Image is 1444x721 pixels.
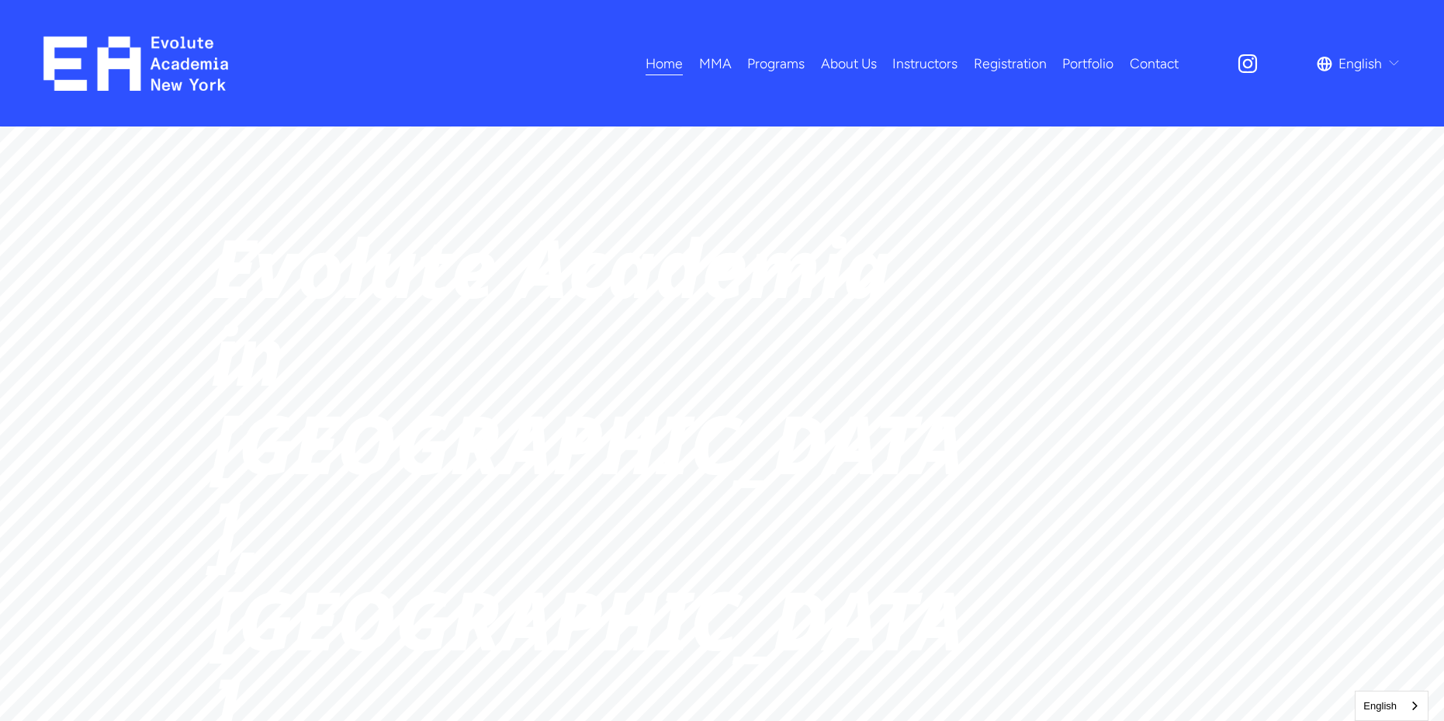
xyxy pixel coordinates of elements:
[747,50,805,77] a: folder dropdown
[1130,50,1179,77] a: Contact
[43,36,229,91] img: EA
[1062,50,1113,77] a: Portfolio
[1317,50,1401,77] div: language picker
[892,50,957,77] a: Instructors
[646,50,683,77] a: Home
[747,51,805,76] span: Programs
[974,50,1047,77] a: Registration
[699,51,732,76] span: MMA
[821,50,877,77] a: About Us
[1236,52,1259,75] a: Instagram
[699,50,732,77] a: folder dropdown
[1355,691,1428,721] aside: Language selected: English
[1356,692,1428,720] a: English
[1338,51,1382,76] span: English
